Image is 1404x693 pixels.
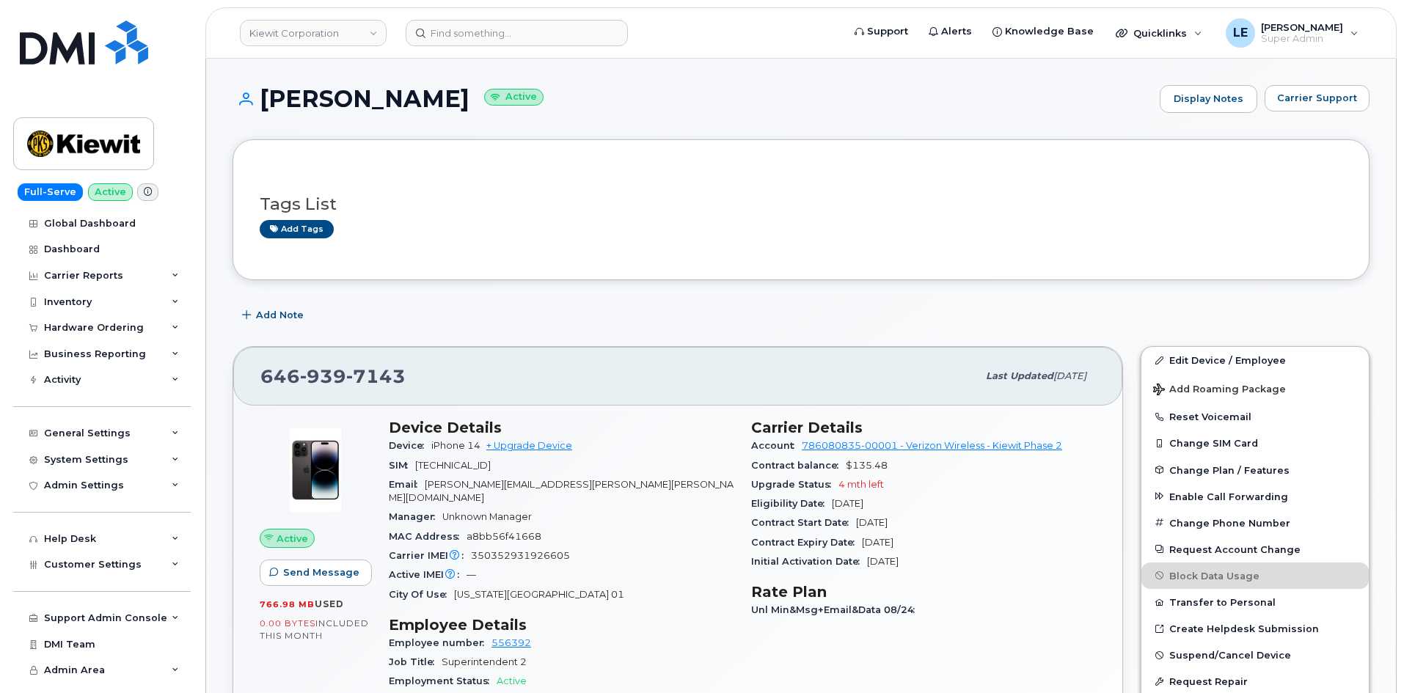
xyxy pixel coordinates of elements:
[389,550,471,561] span: Carrier IMEI
[1141,536,1369,562] button: Request Account Change
[751,583,1096,601] h3: Rate Plan
[1141,483,1369,510] button: Enable Call Forwarding
[1141,589,1369,615] button: Transfer to Personal
[300,365,346,387] span: 939
[484,89,544,106] small: Active
[832,498,863,509] span: [DATE]
[389,589,454,600] span: City Of Use
[389,616,734,634] h3: Employee Details
[1141,347,1369,373] a: Edit Device / Employee
[431,440,480,451] span: iPhone 14
[389,569,467,580] span: Active IMEI
[1141,457,1369,483] button: Change Plan / Features
[1141,562,1369,589] button: Block Data Usage
[467,531,541,542] span: a8bb56f41668
[1277,91,1357,105] span: Carrier Support
[802,440,1062,451] a: 786080835-00001 - Verizon Wireless - Kiewit Phase 2
[751,479,838,490] span: Upgrade Status
[346,365,406,387] span: 7143
[233,302,316,329] button: Add Note
[1160,85,1257,113] a: Display Notes
[442,656,527,667] span: Superintendent 2
[389,637,491,648] span: Employee number
[277,532,308,546] span: Active
[751,537,862,548] span: Contract Expiry Date
[1141,430,1369,456] button: Change SIM Card
[260,560,372,586] button: Send Message
[1169,491,1288,502] span: Enable Call Forwarding
[486,440,572,451] a: + Upgrade Device
[389,511,442,522] span: Manager
[751,460,846,471] span: Contract balance
[751,517,856,528] span: Contract Start Date
[1053,370,1086,381] span: [DATE]
[751,556,867,567] span: Initial Activation Date
[1141,373,1369,403] button: Add Roaming Package
[260,195,1342,213] h3: Tags List
[256,308,304,322] span: Add Note
[1141,615,1369,642] a: Create Helpdesk Submission
[497,675,527,686] span: Active
[389,419,734,436] h3: Device Details
[1340,629,1393,682] iframe: Messenger Launcher
[260,599,315,609] span: 766.98 MB
[260,220,334,238] a: Add tags
[442,511,532,522] span: Unknown Manager
[1141,642,1369,668] button: Suspend/Cancel Device
[491,637,531,648] a: 556392
[389,675,497,686] span: Employment Status
[751,498,832,509] span: Eligibility Date
[389,531,467,542] span: MAC Address
[467,569,476,580] span: —
[1153,384,1286,397] span: Add Roaming Package
[1169,464,1290,475] span: Change Plan / Features
[986,370,1053,381] span: Last updated
[862,537,893,548] span: [DATE]
[283,565,359,579] span: Send Message
[867,556,899,567] span: [DATE]
[389,656,442,667] span: Job Title
[856,517,888,528] span: [DATE]
[846,460,888,471] span: $135.48
[389,479,734,503] span: [PERSON_NAME][EMAIL_ADDRESS][PERSON_NAME][PERSON_NAME][DOMAIN_NAME]
[751,440,802,451] span: Account
[838,479,884,490] span: 4 mth left
[751,604,922,615] span: Unl Min&Msg+Email&Data 08/24
[1141,510,1369,536] button: Change Phone Number
[389,460,415,471] span: SIM
[751,419,1096,436] h3: Carrier Details
[1141,403,1369,430] button: Reset Voicemail
[260,618,315,628] span: 0.00 Bytes
[315,598,344,609] span: used
[454,589,624,600] span: [US_STATE][GEOGRAPHIC_DATA] 01
[389,440,431,451] span: Device
[260,365,406,387] span: 646
[389,479,425,490] span: Email
[1169,650,1291,661] span: Suspend/Cancel Device
[471,550,570,561] span: 350352931926605
[233,86,1152,111] h1: [PERSON_NAME]
[1265,85,1370,111] button: Carrier Support
[271,426,359,514] img: image20231002-3703462-njx0qo.jpeg
[415,460,491,471] span: [TECHNICAL_ID]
